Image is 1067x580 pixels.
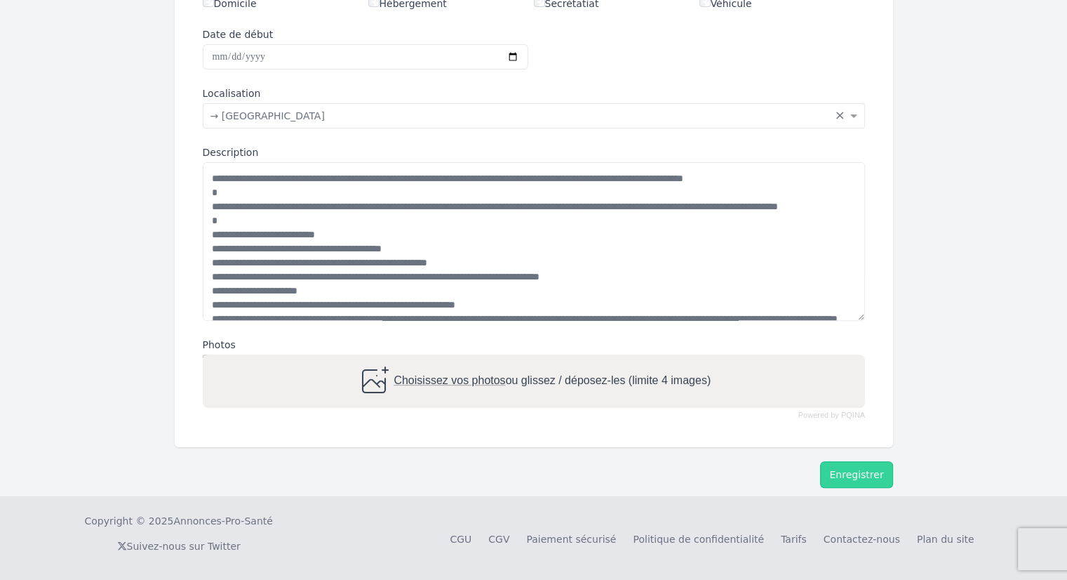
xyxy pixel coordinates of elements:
a: Politique de confidentialité [633,534,764,545]
label: Localisation [203,86,865,100]
div: ou glissez / déposez-les (limite 4 images) [356,364,710,398]
label: Date de début [203,27,528,41]
label: Photos [203,338,865,352]
div: Copyright © 2025 [85,514,273,528]
span: Choisissez vos photos [394,374,505,386]
label: Description [203,145,865,159]
a: Powered by PQINA [798,412,864,418]
a: Annonces-Pro-Santé [173,514,272,528]
button: Enregistrer [820,461,892,488]
a: Plan du site [917,534,974,545]
a: CGV [488,534,509,545]
span: Clear all [835,109,847,123]
a: Paiement sécurisé [526,534,616,545]
a: Suivez-nous sur Twitter [117,541,241,552]
a: Contactez-nous [824,534,900,545]
a: Tarifs [781,534,807,545]
a: CGU [450,534,471,545]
